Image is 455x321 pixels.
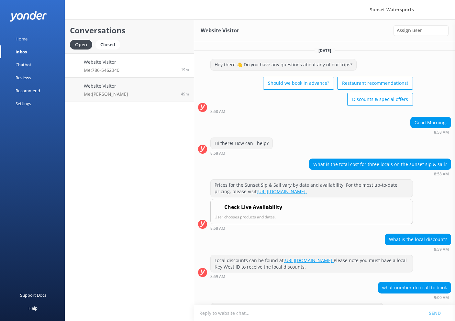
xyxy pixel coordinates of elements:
div: Help [28,302,38,315]
div: Good Morning, [411,117,451,128]
div: Aug 23 2025 07:58am (UTC -05:00) America/Cancun [410,130,451,134]
span: Aug 23 2025 08:04am (UTC -05:00) America/Cancun [181,67,189,72]
div: What is the local discount? [385,234,451,245]
h2: Conversations [70,24,189,37]
img: yonder-white-logo.png [10,11,47,22]
h4: Website Visitor [84,83,128,90]
a: Website VisitorMe:786-546234019m [65,53,194,78]
div: Closed [95,40,120,50]
strong: 8:58 AM [434,172,449,176]
div: Aug 23 2025 08:00am (UTC -05:00) America/Cancun [378,295,451,300]
strong: 8:58 AM [210,110,225,114]
div: Aug 23 2025 07:58am (UTC -05:00) America/Cancun [309,172,451,176]
p: User chooses products and dates. [215,214,409,220]
button: Restaurant recommendations! [337,77,413,90]
div: Open [70,40,92,50]
strong: 8:58 AM [434,130,449,134]
div: Aug 23 2025 07:58am (UTC -05:00) America/Cancun [210,109,413,114]
div: Recommend [16,84,40,97]
div: Assign User [394,25,449,36]
span: Aug 23 2025 07:33am (UTC -05:00) America/Cancun [181,91,189,97]
div: Hey there 👋 Do you have any questions about any of our trips? [211,59,356,70]
a: Open [70,41,95,48]
div: Aug 23 2025 07:59am (UTC -05:00) America/Cancun [385,247,451,251]
span: [DATE] [315,48,335,53]
div: You can contact the Sunset Watersports team at [PHONE_NUMBER] to book. [211,303,383,314]
div: what number do i call to book [378,282,451,293]
div: Hi there! How can I help? [211,138,272,149]
h4: Check Live Availability [224,203,282,212]
strong: 8:58 AM [210,227,225,230]
button: Discounts & special offers [347,93,413,106]
div: Settings [16,97,31,110]
div: Support Docs [20,289,46,302]
a: [URL][DOMAIN_NAME]. [283,257,334,263]
div: Aug 23 2025 07:58am (UTC -05:00) America/Cancun [210,151,273,155]
p: Me: 786-5462340 [84,67,119,73]
span: Assign user [397,27,422,34]
strong: 8:59 AM [210,275,225,279]
div: What is the total cost for three locals on the sunset sip & sail? [309,159,451,170]
div: Aug 23 2025 07:58am (UTC -05:00) America/Cancun [210,226,413,230]
div: Reviews [16,71,31,84]
div: Inbox [16,45,28,58]
strong: 8:58 AM [210,151,225,155]
strong: 9:00 AM [434,296,449,300]
div: Aug 23 2025 07:59am (UTC -05:00) America/Cancun [210,274,413,279]
a: Closed [95,41,123,48]
p: Me: [PERSON_NAME] [84,91,128,97]
h3: Website Visitor [201,27,239,35]
h4: Website Visitor [84,59,119,66]
button: Should we book in advance? [263,77,334,90]
a: [URL][DOMAIN_NAME]. [257,188,307,194]
div: Local discounts can be found at Please note you must have a local Key West ID to receive the loca... [211,255,413,272]
div: Home [16,32,28,45]
div: Chatbot [16,58,31,71]
div: Prices for the Sunset Sip & Sail vary by date and availability. For the most up-to-date pricing, ... [211,180,413,197]
a: Website VisitorMe:[PERSON_NAME]49m [65,78,194,102]
strong: 8:59 AM [434,248,449,251]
